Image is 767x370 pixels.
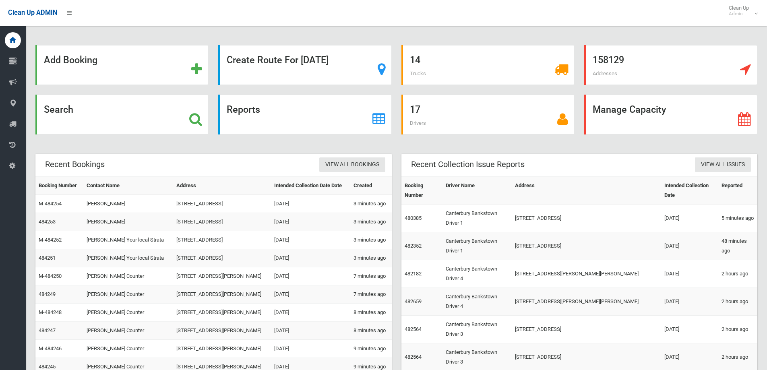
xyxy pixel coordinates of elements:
a: 484253 [39,219,56,225]
td: [STREET_ADDRESS][PERSON_NAME] [173,340,271,358]
td: [STREET_ADDRESS] [173,231,271,249]
a: 482659 [405,298,422,304]
a: Create Route For [DATE] [218,45,391,85]
td: 48 minutes ago [718,232,757,260]
td: [PERSON_NAME] [83,195,173,213]
strong: Add Booking [44,54,97,66]
td: 7 minutes ago [350,285,392,304]
td: 3 minutes ago [350,213,392,231]
td: [DATE] [271,322,350,340]
header: Recent Collection Issue Reports [401,157,534,172]
td: [PERSON_NAME] Counter [83,285,173,304]
td: [PERSON_NAME] [83,213,173,231]
td: 3 minutes ago [350,249,392,267]
td: 3 minutes ago [350,195,392,213]
td: [DATE] [271,304,350,322]
td: [STREET_ADDRESS][PERSON_NAME] [173,322,271,340]
th: Created [350,177,392,195]
td: Canterbury Bankstown Driver 4 [442,288,512,316]
a: 484247 [39,327,56,333]
strong: 158129 [593,54,624,66]
th: Intended Collection Date Date [271,177,350,195]
td: 7 minutes ago [350,267,392,285]
td: Canterbury Bankstown Driver 3 [442,316,512,343]
td: [DATE] [271,249,350,267]
td: [DATE] [271,213,350,231]
td: Canterbury Bankstown Driver 1 [442,232,512,260]
strong: Search [44,104,73,115]
td: 2 hours ago [718,316,757,343]
a: 14 Trucks [401,45,575,85]
td: [DATE] [271,195,350,213]
td: 5 minutes ago [718,205,757,232]
a: M-484250 [39,273,62,279]
td: [STREET_ADDRESS] [512,316,661,343]
a: View All Bookings [319,157,385,172]
span: Clean Up ADMIN [8,9,57,17]
a: 482352 [405,243,422,249]
td: [DATE] [661,288,718,316]
header: Recent Bookings [35,157,114,172]
td: 8 minutes ago [350,322,392,340]
strong: Reports [227,104,260,115]
a: M-484248 [39,309,62,315]
a: M-484252 [39,237,62,243]
a: 484249 [39,291,56,297]
td: [STREET_ADDRESS] [173,249,271,267]
a: M-484246 [39,345,62,351]
td: [DATE] [661,232,718,260]
a: View All Issues [695,157,751,172]
span: Addresses [593,70,617,76]
a: Manage Capacity [584,95,757,134]
td: [STREET_ADDRESS] [512,232,661,260]
strong: Manage Capacity [593,104,666,115]
th: Address [173,177,271,195]
td: Canterbury Bankstown Driver 1 [442,205,512,232]
td: [DATE] [661,205,718,232]
td: [STREET_ADDRESS] [173,195,271,213]
td: [DATE] [271,285,350,304]
strong: 14 [410,54,420,66]
td: [STREET_ADDRESS][PERSON_NAME] [173,267,271,285]
a: 17 Drivers [401,95,575,134]
td: [DATE] [661,260,718,288]
td: 8 minutes ago [350,304,392,322]
td: [PERSON_NAME] Counter [83,267,173,285]
td: 2 hours ago [718,260,757,288]
span: Trucks [410,70,426,76]
a: Reports [218,95,391,134]
td: 9 minutes ago [350,340,392,358]
td: [DATE] [271,231,350,249]
span: Drivers [410,120,426,126]
a: 158129 Addresses [584,45,757,85]
a: M-484254 [39,201,62,207]
td: [STREET_ADDRESS][PERSON_NAME] [173,304,271,322]
td: [STREET_ADDRESS][PERSON_NAME][PERSON_NAME] [512,260,661,288]
a: 482564 [405,326,422,332]
td: [STREET_ADDRESS][PERSON_NAME][PERSON_NAME] [512,288,661,316]
th: Driver Name [442,177,512,205]
td: [PERSON_NAME] Your local Strata [83,249,173,267]
strong: Create Route For [DATE] [227,54,329,66]
td: [PERSON_NAME] Counter [83,340,173,358]
td: [STREET_ADDRESS] [173,213,271,231]
td: [STREET_ADDRESS][PERSON_NAME] [173,285,271,304]
td: [DATE] [271,340,350,358]
th: Reported [718,177,757,205]
td: [PERSON_NAME] Counter [83,322,173,340]
strong: 17 [410,104,420,115]
td: [DATE] [271,267,350,285]
td: [PERSON_NAME] Counter [83,304,173,322]
td: Canterbury Bankstown Driver 4 [442,260,512,288]
a: 480385 [405,215,422,221]
th: Intended Collection Date [661,177,718,205]
a: 482182 [405,271,422,277]
td: 2 hours ago [718,288,757,316]
th: Address [512,177,661,205]
td: [STREET_ADDRESS] [512,205,661,232]
td: 3 minutes ago [350,231,392,249]
small: Admin [729,11,749,17]
span: Clean Up [725,5,757,17]
td: [DATE] [661,316,718,343]
td: [PERSON_NAME] Your local Strata [83,231,173,249]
